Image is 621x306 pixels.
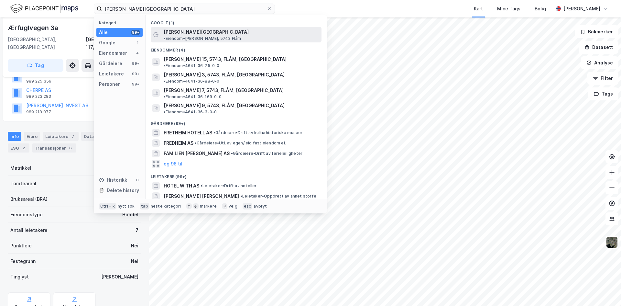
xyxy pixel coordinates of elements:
div: Bruksareal (BRA) [10,195,48,203]
div: 99+ [131,71,140,76]
div: Kategori [99,20,143,25]
span: FAMILIEN [PERSON_NAME] AS [164,150,230,157]
div: 0 [135,177,140,183]
div: Handel [122,211,138,219]
span: Eiendom • 4641-36-169-0-0 [164,94,222,99]
div: [GEOGRAPHIC_DATA], 117/428 [86,36,141,51]
span: • [201,183,202,188]
div: 2 [20,145,27,151]
span: Gårdeiere • Drift av kulturhistoriske museer [213,130,303,135]
div: 1 [135,40,140,45]
div: Ærfuglvegen 3a [8,23,60,33]
div: [GEOGRAPHIC_DATA], [GEOGRAPHIC_DATA] [8,36,86,51]
div: Punktleie [10,242,32,250]
input: Søk på adresse, matrikkel, gårdeiere, leietakere eller personer [102,4,267,14]
span: • [213,130,215,135]
span: [PERSON_NAME][GEOGRAPHIC_DATA] [164,28,249,36]
span: Gårdeiere • Drift av ferieleiligheter [231,151,302,156]
div: 4 [135,51,140,56]
span: Eiendom • 4641-36-88-0-0 [164,79,220,84]
span: Eiendom • [PERSON_NAME], 5743 Flåm [164,36,241,41]
div: 7 [70,133,76,140]
span: • [240,194,242,198]
span: HOTEL WITH AS [164,182,199,190]
div: Google [99,39,115,47]
div: [PERSON_NAME] [563,5,600,13]
div: Gårdeiere (99+) [146,116,327,128]
div: Antall leietakere [10,226,48,234]
span: Gårdeiere • Utl. av egen/leid fast eiendom el. [195,141,286,146]
div: Eiendomstype [10,211,43,219]
span: Leietaker • Drift av hoteller [201,183,257,188]
div: Eiendommer (4) [146,42,327,54]
div: 99+ [131,82,140,87]
div: Transaksjoner [32,143,76,153]
img: 9k= [606,236,618,248]
span: [PERSON_NAME] 7, 5743, FLÅM, [GEOGRAPHIC_DATA] [164,86,284,94]
div: Datasett [81,132,113,141]
div: 989 223 283 [26,94,51,99]
div: Delete history [107,187,139,194]
div: Tomteareal [10,180,36,187]
div: Nei [131,257,138,265]
span: [PERSON_NAME] 3, 5743, FLÅM, [GEOGRAPHIC_DATA] [164,71,285,79]
div: 6 [67,145,74,151]
span: • [164,109,166,114]
div: 99+ [131,30,140,35]
div: Historikk [99,176,127,184]
div: Alle [99,28,108,36]
button: Bokmerker [575,25,618,38]
div: Matrikkel [10,164,31,172]
div: Info [8,132,21,141]
span: FREDHEIM AS [164,139,193,147]
div: Mine Tags [497,5,520,13]
span: • [164,36,166,41]
div: 7 [136,226,138,234]
span: • [231,151,233,156]
button: og 96 til [164,160,182,168]
span: • [164,63,166,68]
button: Filter [587,72,618,85]
span: [PERSON_NAME] [PERSON_NAME] [164,192,239,200]
span: Eiendom • 4641-36-75-0-0 [164,63,220,68]
span: [PERSON_NAME] 9, 5743, FLÅM, [GEOGRAPHIC_DATA] [164,102,285,109]
div: markere [200,204,217,209]
button: Analyse [581,56,618,69]
div: velg [229,204,237,209]
div: Google (1) [146,15,327,27]
span: Eiendom • 4641-36-3-0-0 [164,109,217,115]
div: Eiere [24,132,40,141]
div: Personer [99,80,120,88]
div: esc [243,203,253,210]
div: Festegrunn [10,257,36,265]
span: • [164,79,166,84]
div: [PERSON_NAME] [101,273,138,281]
span: [PERSON_NAME] 15, 5743, FLÅM, [GEOGRAPHIC_DATA] [164,55,287,63]
span: FRETHEIM HOTELL AS [164,129,212,137]
button: Tags [588,87,618,100]
div: avbryt [254,204,267,209]
div: Leietakere [99,70,124,78]
img: logo.f888ab2527a4732fd821a326f86c7f29.svg [10,3,78,14]
div: Leietakere (99+) [146,169,327,181]
button: Tag [8,59,63,72]
span: • [164,94,166,99]
div: Kart [474,5,483,13]
div: Nei [131,242,138,250]
div: Leietakere [43,132,79,141]
span: • [195,141,197,145]
button: Datasett [579,41,618,54]
div: Eiendommer [99,49,127,57]
div: 989 225 359 [26,79,51,84]
div: Ctrl + k [99,203,116,210]
span: Leietaker • Oppdrett av annet storfe [240,194,316,199]
div: Tinglyst [10,273,29,281]
div: neste kategori [151,204,181,209]
div: 99+ [131,61,140,66]
div: tab [140,203,149,210]
div: 989 218 077 [26,109,51,115]
div: ESG [8,143,29,153]
div: Gårdeiere [99,60,122,67]
iframe: Chat Widget [589,275,621,306]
